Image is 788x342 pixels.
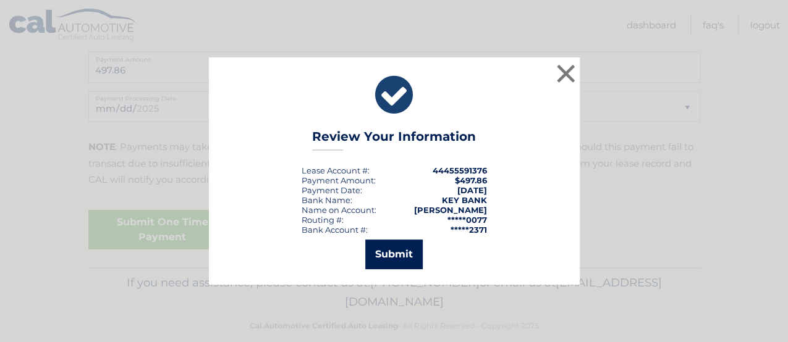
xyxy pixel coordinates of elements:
span: Payment Date [302,185,360,195]
div: Routing #: [302,215,344,225]
span: [DATE] [457,185,487,195]
div: Lease Account #: [302,165,370,175]
button: × [554,61,578,86]
strong: KEY BANK [442,195,487,205]
h3: Review Your Information [312,129,476,151]
strong: [PERSON_NAME] [414,205,487,215]
span: $497.86 [455,175,487,185]
div: : [302,185,362,195]
div: Payment Amount: [302,175,376,185]
div: Bank Name: [302,195,352,205]
div: Bank Account #: [302,225,368,235]
div: Name on Account: [302,205,376,215]
button: Submit [365,240,423,269]
strong: 44455591376 [433,165,487,175]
